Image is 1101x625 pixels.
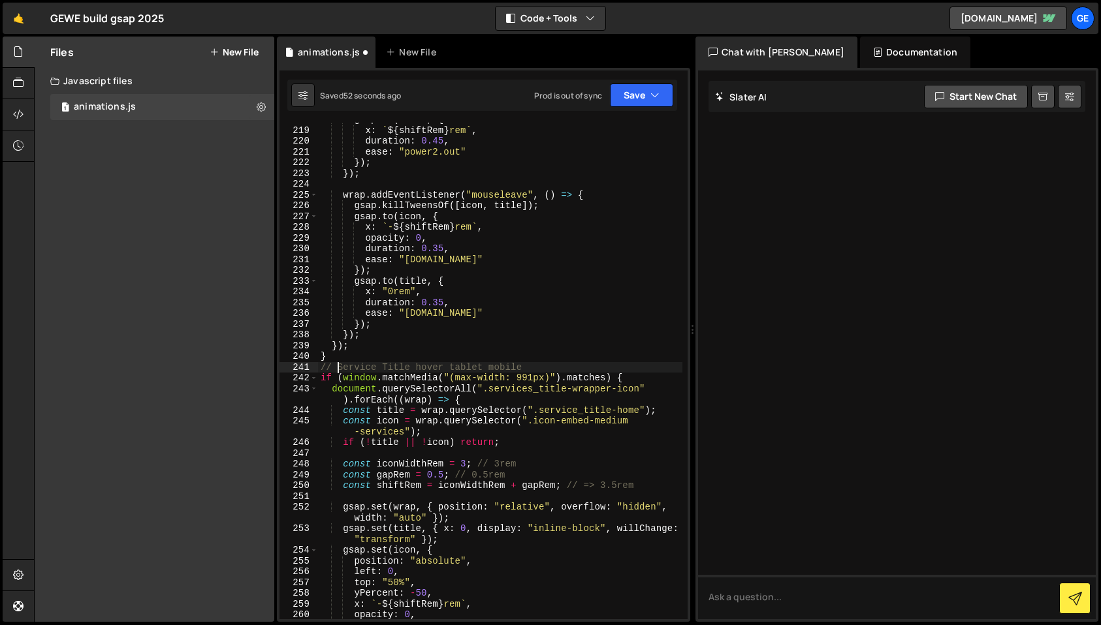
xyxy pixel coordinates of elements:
[279,609,318,620] div: 260
[279,480,318,491] div: 250
[279,341,318,352] div: 239
[279,599,318,610] div: 259
[715,91,767,103] h2: Slater AI
[61,103,69,114] span: 1
[279,437,318,448] div: 246
[279,243,318,254] div: 230
[1071,7,1094,30] a: GE
[53,76,63,86] img: tab_domain_overview_orange.svg
[74,101,136,113] div: animations.js
[21,21,31,31] img: logo_orange.svg
[534,90,602,101] div: Prod is out of sync
[279,319,318,330] div: 237
[279,211,318,222] div: 227
[279,276,318,287] div: 233
[3,3,35,34] a: 🤙
[610,84,673,107] button: Save
[50,45,74,59] h2: Files
[142,77,225,85] div: Keywords nach Traffic
[343,90,401,101] div: 52 seconds ago
[279,373,318,384] div: 242
[386,46,441,59] div: New File
[279,136,318,147] div: 220
[279,179,318,190] div: 224
[279,502,318,523] div: 252
[21,34,31,44] img: website_grey.svg
[127,76,138,86] img: tab_keywords_by_traffic_grey.svg
[279,491,318,502] div: 251
[279,566,318,577] div: 256
[279,523,318,545] div: 253
[279,125,318,136] div: 219
[949,7,1067,30] a: [DOMAIN_NAME]
[279,157,318,168] div: 222
[279,297,318,309] div: 235
[320,90,401,101] div: Saved
[35,68,274,94] div: Javascript files
[50,10,164,26] div: GEWE build gsap 2025
[279,545,318,556] div: 254
[279,448,318,459] div: 247
[50,94,274,120] div: 16828/45989.js
[496,7,605,30] button: Code + Tools
[279,168,318,179] div: 223
[279,265,318,276] div: 232
[298,46,360,59] div: animations.js
[279,459,318,470] div: 248
[37,21,64,31] div: v 4.0.25
[279,362,318,373] div: 241
[279,286,318,297] div: 234
[279,147,318,158] div: 221
[279,329,318,341] div: 238
[279,588,318,599] div: 258
[924,85,1028,108] button: Start new chat
[279,200,318,211] div: 226
[279,254,318,266] div: 231
[279,577,318,588] div: 257
[860,37,970,68] div: Documentation
[279,308,318,319] div: 236
[279,351,318,362] div: 240
[279,190,318,201] div: 225
[279,384,318,405] div: 243
[279,405,318,416] div: 244
[34,34,216,44] div: Domain: [PERSON_NAME][DOMAIN_NAME]
[695,37,857,68] div: Chat with [PERSON_NAME]
[279,556,318,567] div: 255
[279,416,318,437] div: 245
[279,233,318,244] div: 229
[279,222,318,233] div: 228
[210,47,259,57] button: New File
[67,77,96,85] div: Domain
[279,470,318,481] div: 249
